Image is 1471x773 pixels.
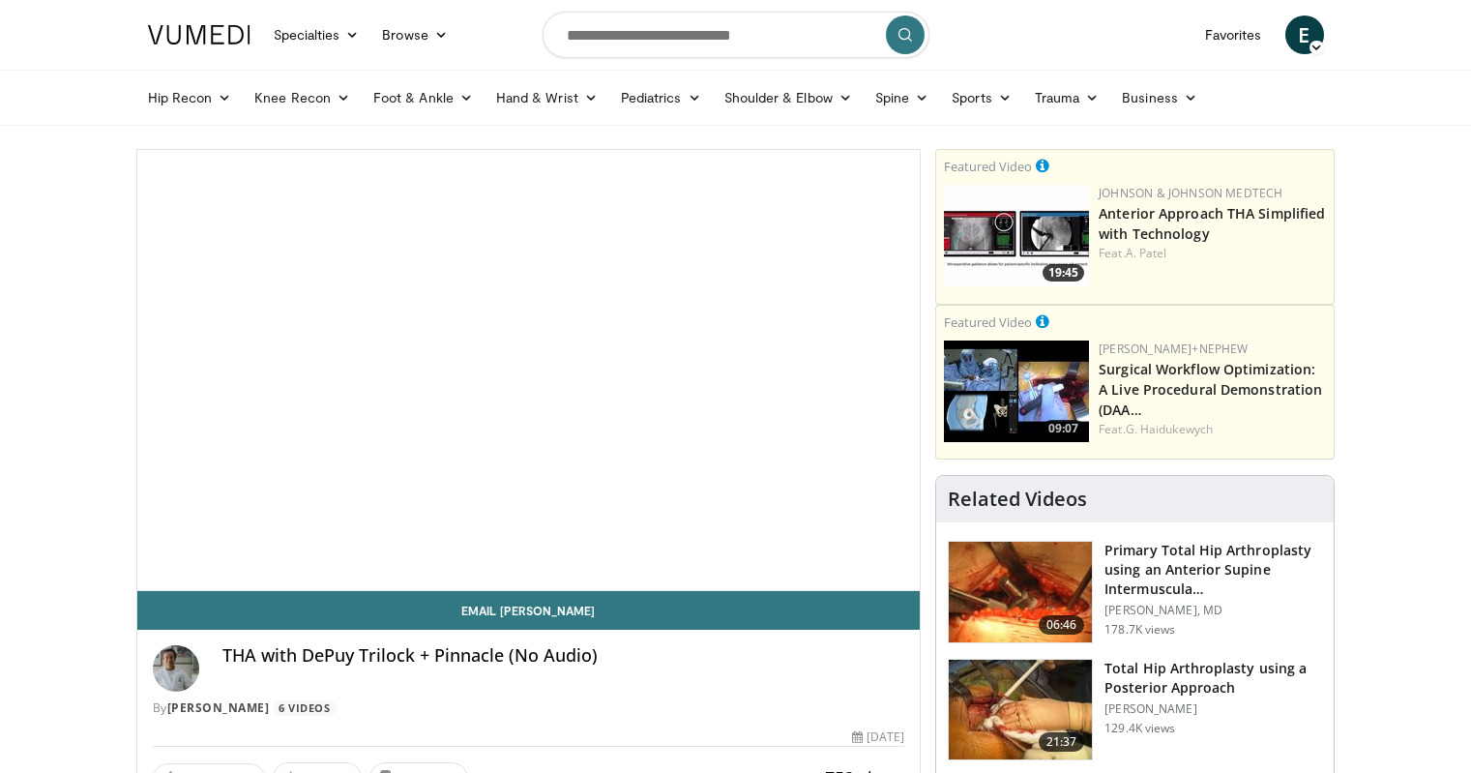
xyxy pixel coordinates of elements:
[167,699,270,716] a: [PERSON_NAME]
[1104,659,1322,698] h3: Total Hip Arthroplasty using a Posterior Approach
[944,313,1032,331] small: Featured Video
[944,185,1089,286] img: 06bb1c17-1231-4454-8f12-6191b0b3b81a.150x105_q85_crop-smart_upscale.jpg
[609,78,713,117] a: Pediatrics
[1104,541,1322,599] h3: Primary Total Hip Arthroplasty using an Anterior Supine Intermuscula…
[370,15,459,54] a: Browse
[1039,615,1085,635] span: 06:46
[713,78,864,117] a: Shoulder & Elbow
[1104,622,1175,638] p: 178.7K views
[1043,264,1084,282] span: 19:45
[1099,245,1326,262] div: Feat.
[1039,732,1085,752] span: 21:37
[864,78,940,117] a: Spine
[1099,360,1322,419] a: Surgical Workflow Optimization: A Live Procedural Demonstration (DAA…
[1099,341,1248,357] a: [PERSON_NAME]+Nephew
[153,645,199,692] img: Avatar
[153,699,905,717] div: By
[1126,421,1213,437] a: G. Haidukewych
[243,78,362,117] a: Knee Recon
[262,15,371,54] a: Specialties
[1104,721,1175,736] p: 129.4K views
[1099,421,1326,438] div: Feat.
[1110,78,1209,117] a: Business
[1285,15,1324,54] a: E
[485,78,609,117] a: Hand & Wrist
[949,542,1092,642] img: 263423_3.png.150x105_q85_crop-smart_upscale.jpg
[1099,204,1325,243] a: Anterior Approach THA Simplified with Technology
[136,78,244,117] a: Hip Recon
[944,341,1089,442] a: 09:07
[949,660,1092,760] img: 286987_0000_1.png.150x105_q85_crop-smart_upscale.jpg
[948,488,1087,511] h4: Related Videos
[222,645,905,667] h4: THA with DePuy Trilock + Pinnacle (No Audio)
[148,25,250,45] img: VuMedi Logo
[1104,701,1322,717] p: [PERSON_NAME]
[1193,15,1274,54] a: Favorites
[1023,78,1111,117] a: Trauma
[944,158,1032,175] small: Featured Video
[948,541,1322,643] a: 06:46 Primary Total Hip Arthroplasty using an Anterior Supine Intermuscula… [PERSON_NAME], MD 178...
[948,659,1322,761] a: 21:37 Total Hip Arthroplasty using a Posterior Approach [PERSON_NAME] 129.4K views
[944,185,1089,286] a: 19:45
[1043,420,1084,437] span: 09:07
[940,78,1023,117] a: Sports
[137,150,921,591] video-js: Video Player
[1099,185,1282,201] a: Johnson & Johnson MedTech
[273,700,337,717] a: 6 Videos
[1104,603,1322,618] p: [PERSON_NAME], MD
[1126,245,1167,261] a: A. Patel
[137,591,921,630] a: Email [PERSON_NAME]
[852,728,904,746] div: [DATE]
[944,341,1089,442] img: bcfc90b5-8c69-4b20-afee-af4c0acaf118.150x105_q85_crop-smart_upscale.jpg
[362,78,485,117] a: Foot & Ankle
[543,12,929,58] input: Search topics, interventions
